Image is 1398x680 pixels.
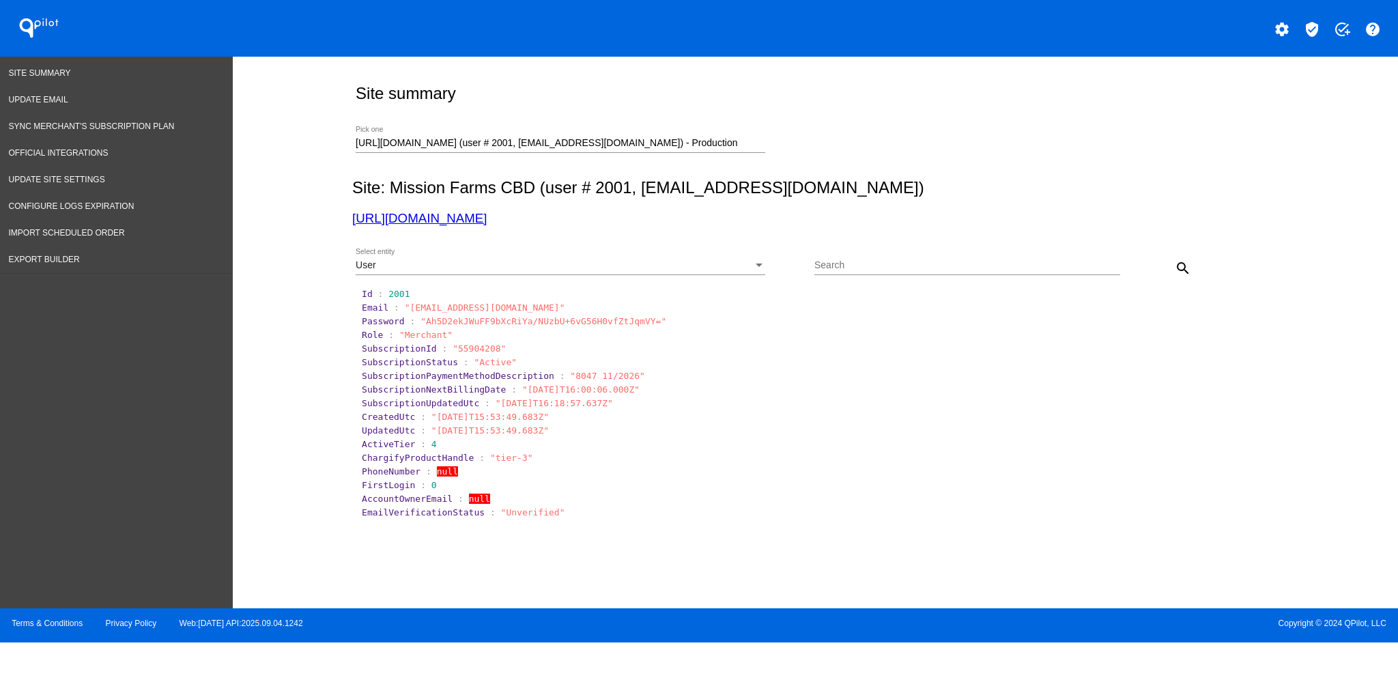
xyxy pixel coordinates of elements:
[485,398,490,408] span: :
[420,439,426,449] span: :
[106,619,157,628] a: Privacy Policy
[420,480,426,490] span: :
[362,480,415,490] span: FirstLogin
[362,507,485,518] span: EmailVerificationStatus
[420,316,666,326] span: "Ah5D2ekJWuFF9bXcRiYa/NUzbU+6vG56H0vfZtJqmVY="
[463,357,469,367] span: :
[180,619,303,628] a: Web:[DATE] API:2025.09.04.1242
[405,302,565,313] span: "[EMAIL_ADDRESS][DOMAIN_NAME]"
[352,178,1273,197] h2: Site: Mission Farms CBD (user # 2001, [EMAIL_ADDRESS][DOMAIN_NAME])
[501,507,565,518] span: "Unverified"
[711,619,1386,628] span: Copyright © 2024 QPilot, LLC
[1334,21,1350,38] mat-icon: add_task
[9,95,68,104] span: Update Email
[431,480,437,490] span: 0
[362,494,453,504] span: AccountOwnerEmail
[453,343,506,354] span: "55904208"
[362,371,554,381] span: SubscriptionPaymentMethodDescription
[1274,21,1290,38] mat-icon: settings
[496,398,613,408] span: "[DATE]T16:18:57.637Z"
[352,211,487,225] a: [URL][DOMAIN_NAME]
[9,68,71,78] span: Site Summary
[12,14,66,42] h1: QPilot
[511,384,517,395] span: :
[362,398,479,408] span: SubscriptionUpdatedUtc
[362,357,458,367] span: SubscriptionStatus
[362,425,415,436] span: UpdatedUtc
[437,466,458,477] span: null
[362,439,415,449] span: ActiveTier
[378,289,384,299] span: :
[362,302,388,313] span: Email
[399,330,453,340] span: "Merchant"
[442,343,447,354] span: :
[469,494,490,504] span: null
[362,330,383,340] span: Role
[431,439,437,449] span: 4
[490,507,496,518] span: :
[9,201,134,211] span: Configure logs expiration
[431,412,549,422] span: "[DATE]T15:53:49.683Z"
[1304,21,1320,38] mat-icon: verified_user
[362,343,437,354] span: SubscriptionId
[362,453,474,463] span: ChargifyProductHandle
[490,453,533,463] span: "tier-3"
[431,425,549,436] span: "[DATE]T15:53:49.683Z"
[9,228,125,238] span: Import Scheduled Order
[362,316,405,326] span: Password
[362,384,506,395] span: SubscriptionNextBillingDate
[814,260,1120,271] input: Search
[356,84,456,103] h2: Site summary
[388,289,410,299] span: 2001
[420,412,426,422] span: :
[410,316,416,326] span: :
[9,255,80,264] span: Export Builder
[522,384,640,395] span: "[DATE]T16:00:06.000Z"
[1175,260,1191,277] mat-icon: search
[388,330,394,340] span: :
[356,259,376,270] span: User
[356,260,765,271] mat-select: Select entity
[458,494,463,504] span: :
[12,619,83,628] a: Terms & Conditions
[9,148,109,158] span: Official Integrations
[356,138,765,149] input: Number
[560,371,565,381] span: :
[474,357,517,367] span: "Active"
[420,425,426,436] span: :
[362,466,420,477] span: PhoneNumber
[362,289,373,299] span: Id
[570,371,645,381] span: "8047 11/2026"
[1365,21,1381,38] mat-icon: help
[362,412,415,422] span: CreatedUtc
[9,122,175,131] span: Sync Merchant's Subscription Plan
[426,466,431,477] span: :
[479,453,485,463] span: :
[9,175,105,184] span: Update Site Settings
[394,302,399,313] span: :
